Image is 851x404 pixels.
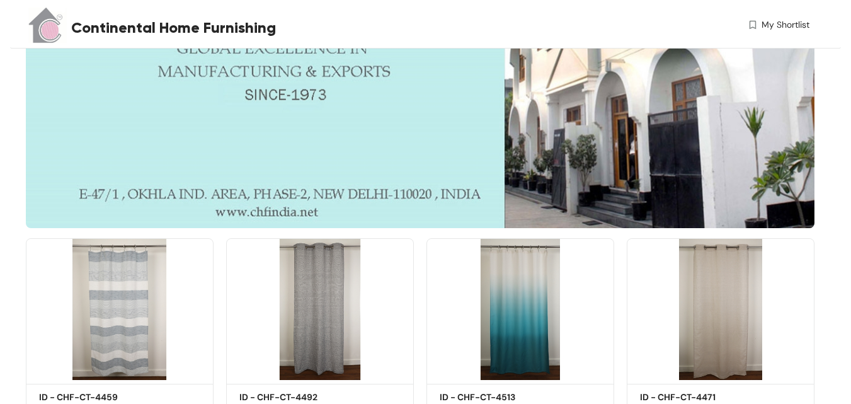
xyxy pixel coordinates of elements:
h5: ID - CHF-CT-4459 [39,391,146,404]
h5: ID - CHF-CT-4471 [640,391,747,404]
img: Buyer Portal [26,5,67,46]
img: 117835af-48ea-431b-b5aa-fa00a405f0a4 [226,238,414,380]
span: Continental Home Furnishing [71,16,276,39]
span: My Shortlist [762,18,809,32]
img: 12091849-1219-4626-8f05-61da14feef41 [426,238,614,380]
img: 7563f5a7-2cd7-49a1-b5a6-0dd136bc8b82 [627,238,814,380]
h5: ID - CHF-CT-4513 [440,391,547,404]
img: wishlist [747,18,758,32]
img: b14ff01e-c778-451d-825b-c3779aeeb13e [26,238,214,380]
h5: ID - CHF-CT-4492 [239,391,346,404]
